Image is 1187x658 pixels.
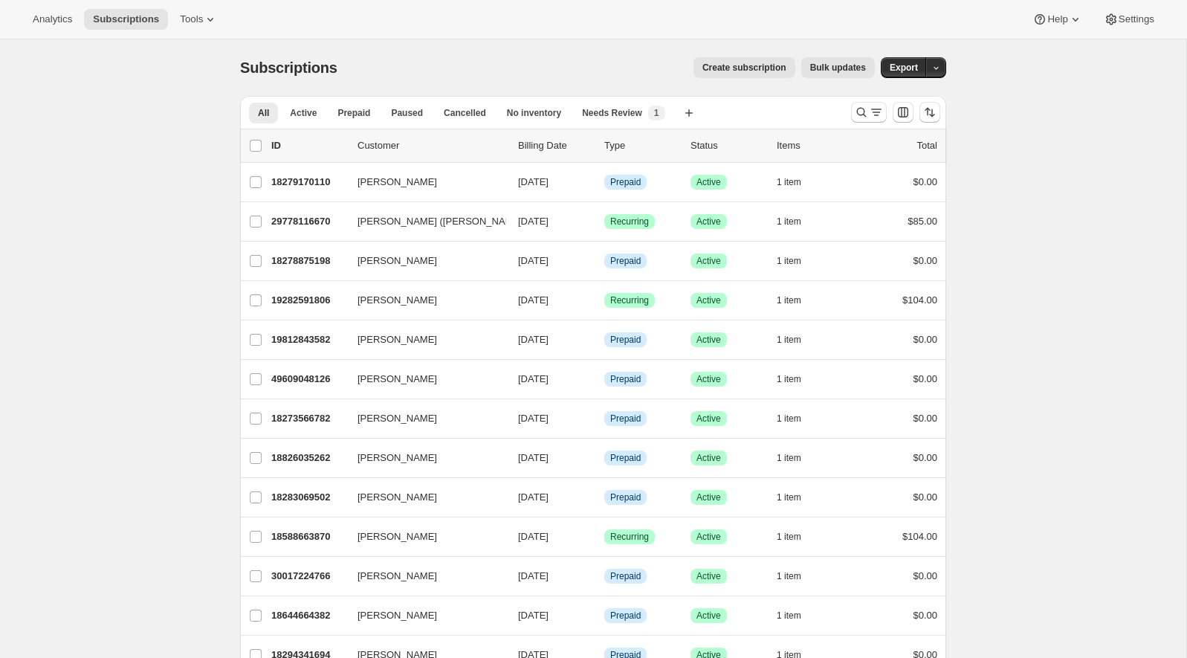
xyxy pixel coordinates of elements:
span: [PERSON_NAME] [358,569,437,584]
button: Analytics [24,9,81,30]
button: [PERSON_NAME] [349,407,497,430]
span: [PERSON_NAME] ([PERSON_NAME]) [358,214,525,229]
span: Recurring [610,531,649,543]
span: Prepaid [610,610,641,622]
span: Subscriptions [240,59,337,76]
div: 18826035262[PERSON_NAME][DATE]InfoPrepaidSuccessActive1 item$0.00 [271,448,937,468]
span: $0.00 [913,452,937,463]
button: Create new view [677,103,701,123]
p: 18279170110 [271,175,346,190]
p: 30017224766 [271,569,346,584]
span: 1 [654,107,659,119]
button: [PERSON_NAME] [349,249,497,273]
span: Prepaid [610,452,641,464]
span: $0.00 [913,255,937,266]
button: [PERSON_NAME] [349,288,497,312]
button: Subscriptions [84,9,168,30]
span: [DATE] [518,176,549,187]
div: 18588663870[PERSON_NAME][DATE]SuccessRecurringSuccessActive1 item$104.00 [271,526,937,547]
span: Active [290,107,317,119]
p: 18283069502 [271,490,346,505]
span: [DATE] [518,373,549,384]
span: 1 item [777,294,801,306]
span: [PERSON_NAME] [358,490,437,505]
span: Create subscription [702,62,786,74]
button: 1 item [777,408,818,429]
span: [DATE] [518,452,549,463]
button: [PERSON_NAME] [349,170,497,194]
p: Status [690,138,765,153]
p: Total [917,138,937,153]
span: Tools [180,13,203,25]
span: $0.00 [913,610,937,621]
span: 1 item [777,334,801,346]
span: $85.00 [908,216,937,227]
span: $0.00 [913,491,937,503]
span: 1 item [777,610,801,622]
span: Bulk updates [810,62,866,74]
span: 1 item [777,176,801,188]
div: 49609048126[PERSON_NAME][DATE]InfoPrepaidSuccessActive1 item$0.00 [271,369,937,390]
button: [PERSON_NAME] [349,604,497,628]
button: Create subscription [693,57,795,78]
p: Billing Date [518,138,592,153]
span: [DATE] [518,610,549,621]
span: [DATE] [518,216,549,227]
span: No inventory [507,107,561,119]
span: [DATE] [518,255,549,266]
button: 1 item [777,526,818,547]
button: Help [1023,9,1091,30]
div: 30017224766[PERSON_NAME][DATE]InfoPrepaidSuccessActive1 item$0.00 [271,566,937,587]
p: 18826035262 [271,451,346,465]
button: [PERSON_NAME] ([PERSON_NAME]) [349,210,497,233]
button: 1 item [777,290,818,311]
span: Prepaid [610,570,641,582]
span: [DATE] [518,294,549,306]
span: [PERSON_NAME] [358,411,437,426]
div: IDCustomerBilling DateTypeStatusItemsTotal [271,138,937,153]
span: Active [696,491,721,503]
button: Sort the results [919,102,940,123]
p: 19282591806 [271,293,346,308]
span: [DATE] [518,334,549,345]
p: 18588663870 [271,529,346,544]
span: Active [696,334,721,346]
p: 18273566782 [271,411,346,426]
button: 1 item [777,329,818,350]
span: 1 item [777,491,801,503]
button: Settings [1095,9,1163,30]
span: [DATE] [518,531,549,542]
span: Prepaid [610,413,641,425]
span: Prepaid [337,107,370,119]
span: [PERSON_NAME] [358,529,437,544]
span: Prepaid [610,176,641,188]
span: Active [696,413,721,425]
span: Paused [391,107,423,119]
span: Cancelled [444,107,486,119]
button: Search and filter results [851,102,887,123]
span: [PERSON_NAME] [358,332,437,347]
span: $0.00 [913,570,937,581]
button: 1 item [777,251,818,271]
p: 49609048126 [271,372,346,387]
span: Prepaid [610,491,641,503]
span: [DATE] [518,491,549,503]
span: Needs Review [582,107,642,119]
div: 18283069502[PERSON_NAME][DATE]InfoPrepaidSuccessActive1 item$0.00 [271,487,937,508]
div: Type [604,138,679,153]
span: Active [696,294,721,306]
span: Prepaid [610,334,641,346]
button: Bulk updates [801,57,875,78]
p: 18644664382 [271,608,346,623]
button: [PERSON_NAME] [349,328,497,352]
span: 1 item [777,452,801,464]
span: Help [1047,13,1067,25]
span: 1 item [777,373,801,385]
span: $0.00 [913,413,937,424]
p: 18278875198 [271,254,346,268]
p: 19812843582 [271,332,346,347]
span: [PERSON_NAME] [358,175,437,190]
p: 29778116670 [271,214,346,229]
span: Active [696,373,721,385]
button: [PERSON_NAME] [349,446,497,470]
